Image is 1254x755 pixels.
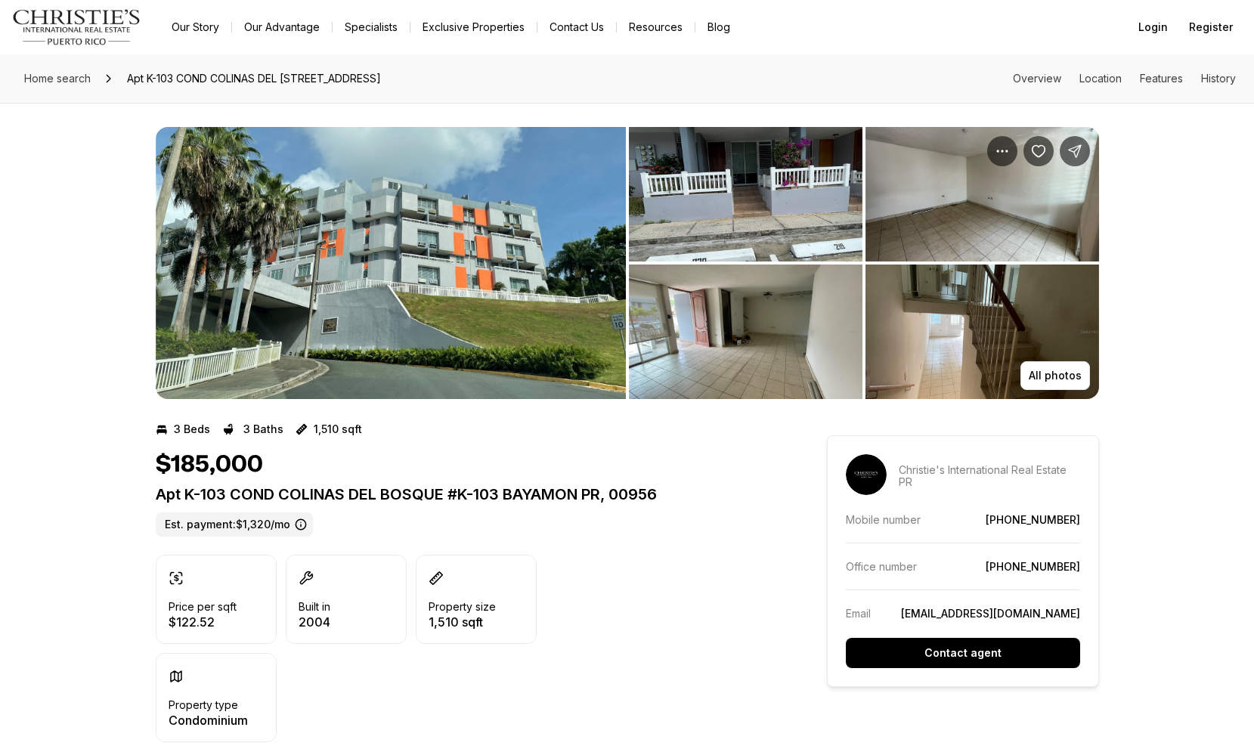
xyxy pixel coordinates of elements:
a: Skip to: Features [1140,72,1183,85]
a: Exclusive Properties [410,17,537,38]
button: All photos [1020,361,1090,390]
button: View image gallery [629,265,862,399]
nav: Page section menu [1013,73,1236,85]
button: Login [1129,12,1177,42]
p: Email [846,607,871,620]
a: [EMAIL_ADDRESS][DOMAIN_NAME] [901,607,1080,620]
button: Property options [987,136,1017,166]
p: Property type [169,699,238,711]
p: Built in [299,601,330,613]
p: Apt K-103 COND COLINAS DEL BOSQUE #K-103 BAYAMON PR, 00956 [156,485,773,503]
button: View image gallery [865,127,1099,261]
p: Condominium [169,714,248,726]
span: Login [1138,21,1168,33]
button: Share Property: Apt K-103 COND COLINAS DEL BOSQUE #K-103 [1060,136,1090,166]
span: Home search [24,72,91,85]
a: [PHONE_NUMBER] [986,513,1080,526]
a: Specialists [333,17,410,38]
p: $122.52 [169,616,237,628]
p: Contact agent [924,647,1002,659]
p: 1,510 sqft [314,423,362,435]
h1: $185,000 [156,450,263,479]
p: Office number [846,560,917,573]
a: Home search [18,67,97,91]
p: 2004 [299,616,330,628]
a: Resources [617,17,695,38]
a: Skip to: History [1201,72,1236,85]
p: 3 Beds [174,423,210,435]
p: 3 Baths [243,423,283,435]
button: Contact Us [537,17,616,38]
li: 1 of 5 [156,127,626,399]
p: Mobile number [846,513,921,526]
button: View image gallery [629,127,862,261]
a: Skip to: Location [1079,72,1122,85]
button: 3 Baths [222,417,283,441]
div: Listing Photos [156,127,1099,399]
li: 2 of 5 [629,127,1099,399]
a: [PHONE_NUMBER] [986,560,1080,573]
p: Price per sqft [169,601,237,613]
button: Contact agent [846,638,1080,668]
button: View image gallery [865,265,1099,399]
button: Register [1180,12,1242,42]
span: Apt K-103 COND COLINAS DEL [STREET_ADDRESS] [121,67,387,91]
button: Save Property: Apt K-103 COND COLINAS DEL BOSQUE #K-103 [1023,136,1054,166]
a: Blog [695,17,742,38]
a: Our Story [159,17,231,38]
p: Property size [429,601,496,613]
p: 1,510 sqft [429,616,496,628]
a: Skip to: Overview [1013,72,1061,85]
span: Register [1189,21,1233,33]
p: Christie's International Real Estate PR [899,464,1080,488]
button: View image gallery [156,127,626,399]
a: Our Advantage [232,17,332,38]
p: All photos [1029,370,1082,382]
label: Est. payment: $1,320/mo [156,512,313,537]
img: logo [12,9,141,45]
